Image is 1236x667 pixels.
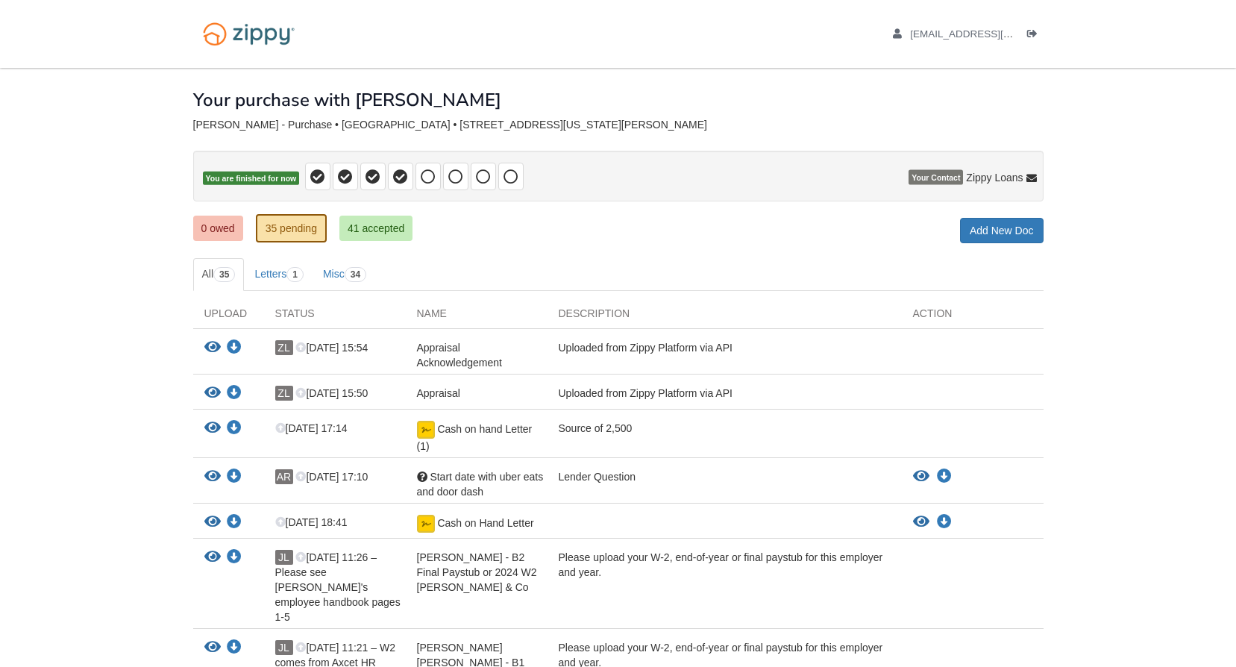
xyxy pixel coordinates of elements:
[548,386,902,405] div: Uploaded from Zippy Platform via API
[227,342,242,354] a: Download Appraisal Acknowledgement
[417,515,435,533] img: Document fully signed
[204,421,221,436] button: View Cash on hand Letter (1)
[193,15,304,53] img: Logo
[204,515,221,530] button: View Cash on Hand Letter
[437,517,533,529] span: Cash on Hand Letter
[193,306,264,328] div: Upload
[417,423,533,452] span: Cash on hand Letter (1)
[966,170,1023,185] span: Zippy Loans
[295,471,368,483] span: [DATE] 17:10
[204,550,221,566] button: View Amanda Ramos Espinoza - B2 Final Paystub or 2024 W2 Amanda Blu & Co
[227,423,242,435] a: Download Cash on hand Letter (1)
[193,119,1044,131] div: [PERSON_NAME] - Purchase • [GEOGRAPHIC_DATA] • [STREET_ADDRESS][US_STATE][PERSON_NAME]
[345,267,366,282] span: 34
[227,552,242,564] a: Download Amanda Ramos Espinoza - B2 Final Paystub or 2024 W2 Amanda Blu & Co
[275,469,293,484] span: AR
[227,472,242,483] a: Download Start date with uber eats and door dash
[893,28,1082,43] a: edit profile
[937,471,952,483] a: Download Start date with uber eats and door dash
[275,640,293,655] span: JL
[913,469,929,484] button: View Start date with uber eats and door dash
[204,386,221,401] button: View Appraisal
[937,516,952,528] a: Download Cash on Hand Letter
[909,170,963,185] span: Your Contact
[286,267,304,282] span: 1
[548,469,902,499] div: Lender Question
[204,640,221,656] button: View Juan Lopez Martinez - B1 Final Paystub or 2024 W2 Amanda Blu & Co
[913,515,929,530] button: View Cash on Hand Letter
[902,306,1044,328] div: Action
[275,340,293,355] span: ZL
[960,218,1044,243] a: Add New Doc
[204,340,221,356] button: View Appraisal Acknowledgement
[256,214,327,242] a: 35 pending
[227,388,242,400] a: Download Appraisal
[1027,28,1044,43] a: Log out
[548,306,902,328] div: Description
[245,258,313,291] a: Letters
[548,340,902,370] div: Uploaded from Zippy Platform via API
[417,551,537,593] span: [PERSON_NAME] - B2 Final Paystub or 2024 W2 [PERSON_NAME] & Co
[910,28,1081,40] span: fer0885@icloud.com
[417,342,502,369] span: Appraisal Acknowledgement
[295,342,368,354] span: [DATE] 15:54
[275,422,348,434] span: [DATE] 17:14
[339,216,412,241] a: 41 accepted
[314,258,375,291] a: Misc
[406,306,548,328] div: Name
[295,387,368,399] span: [DATE] 15:50
[193,90,501,110] h1: Your purchase with [PERSON_NAME]
[193,216,243,241] a: 0 owed
[264,306,406,328] div: Status
[227,517,242,529] a: Download Cash on Hand Letter
[204,469,221,485] button: View Start date with uber eats and door dash
[417,387,460,399] span: Appraisal
[213,267,235,282] span: 35
[275,386,293,401] span: ZL
[203,172,300,186] span: You are finished for now
[417,421,435,439] img: Document fully signed
[227,642,242,654] a: Download Juan Lopez Martinez - B1 Final Paystub or 2024 W2 Amanda Blu & Co
[548,421,902,454] div: Source of 2,500
[275,551,401,623] span: [DATE] 11:26 – Please see [PERSON_NAME]'s employee handbook pages 1-5
[548,550,902,624] div: Please upload your W-2, end-of-year or final paystub for this employer and year.
[275,516,348,528] span: [DATE] 18:41
[275,550,293,565] span: JL
[193,258,245,291] a: All35
[417,471,544,498] span: Start date with uber eats and door dash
